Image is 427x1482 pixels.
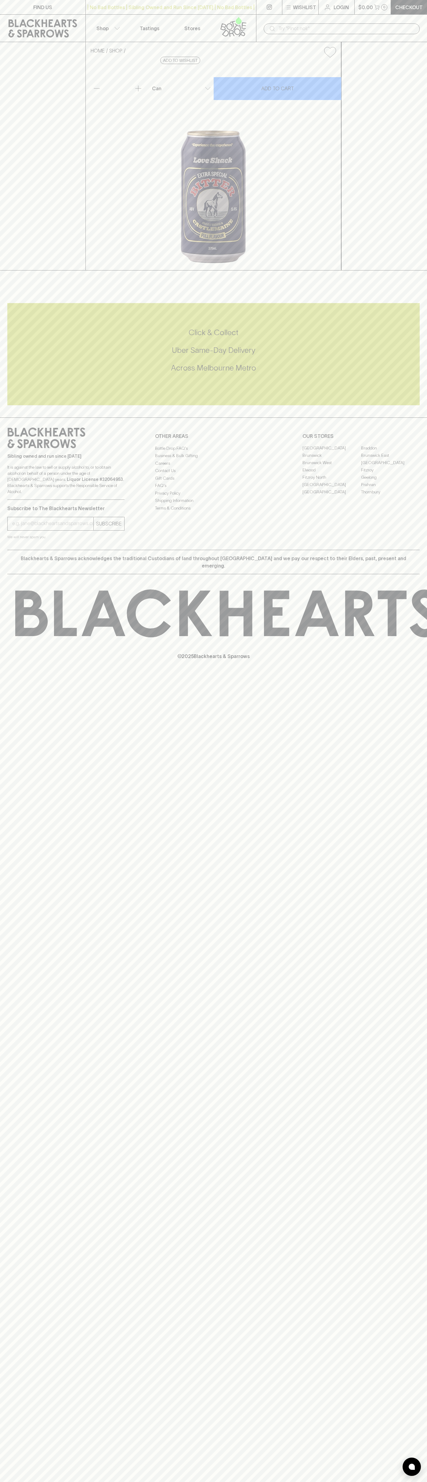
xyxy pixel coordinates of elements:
[361,445,420,452] a: Braddon
[155,467,272,474] a: Contact Us
[86,15,128,42] button: Shop
[7,345,420,355] h5: Uber Same-Day Delivery
[155,504,272,512] a: Terms & Conditions
[361,481,420,489] a: Prahran
[12,519,93,528] input: e.g. jane@blackheartsandsparrows.com.au
[150,82,213,95] div: Can
[334,4,349,11] p: Login
[7,453,125,459] p: Sibling owned and run since [DATE]
[86,63,341,270] img: 26982.png
[184,25,200,32] p: Stores
[160,57,200,64] button: Add to wishlist
[302,445,361,452] a: [GEOGRAPHIC_DATA]
[278,24,415,34] input: Try "Pinot noir"
[155,474,272,482] a: Gift Cards
[7,303,420,405] div: Call to action block
[7,534,125,540] p: We will never spam you
[140,25,159,32] p: Tastings
[67,477,123,482] strong: Liquor License #32064953
[395,4,423,11] p: Checkout
[7,464,125,495] p: It is against the law to sell or supply alcohol to, or to obtain alcohol on behalf of a person un...
[7,363,420,373] h5: Across Melbourne Metro
[155,432,272,440] p: OTHER AREAS
[302,489,361,496] a: [GEOGRAPHIC_DATA]
[152,85,161,92] p: Can
[128,15,171,42] a: Tastings
[109,48,122,53] a: SHOP
[361,467,420,474] a: Fitzroy
[12,555,415,569] p: Blackhearts & Sparrows acknowledges the traditional Custodians of land throughout [GEOGRAPHIC_DAT...
[302,452,361,459] a: Brunswick
[361,474,420,481] a: Geelong
[155,445,272,452] a: Bottle Drop FAQ's
[171,15,214,42] a: Stores
[302,474,361,481] a: Fitzroy North
[155,460,272,467] a: Careers
[214,77,341,100] button: ADD TO CART
[293,4,316,11] p: Wishlist
[7,505,125,512] p: Subscribe to The Blackhearts Newsletter
[94,517,124,530] button: SUBSCRIBE
[33,4,52,11] p: FIND US
[302,467,361,474] a: Elwood
[91,48,105,53] a: HOME
[96,520,122,527] p: SUBSCRIBE
[96,25,109,32] p: Shop
[7,328,420,338] h5: Click & Collect
[361,452,420,459] a: Brunswick East
[302,459,361,467] a: Brunswick West
[361,459,420,467] a: [GEOGRAPHIC_DATA]
[302,432,420,440] p: OUR STORES
[155,482,272,489] a: FAQ's
[155,497,272,504] a: Shipping Information
[358,4,373,11] p: $0.00
[322,45,338,60] button: Add to wishlist
[361,489,420,496] a: Thornbury
[302,481,361,489] a: [GEOGRAPHIC_DATA]
[409,1464,415,1470] img: bubble-icon
[261,85,294,92] p: ADD TO CART
[155,489,272,497] a: Privacy Policy
[155,452,272,460] a: Business & Bulk Gifting
[383,5,385,9] p: 0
